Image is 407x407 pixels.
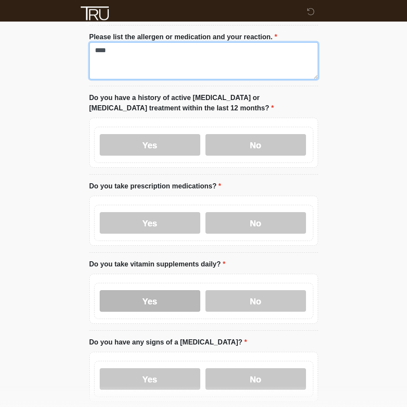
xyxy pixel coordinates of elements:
[89,32,278,42] label: Please list the allergen or medication and your reaction.
[205,290,306,312] label: No
[100,212,200,234] label: Yes
[89,259,226,269] label: Do you take vitamin supplements daily?
[100,134,200,156] label: Yes
[100,290,200,312] label: Yes
[205,368,306,390] label: No
[89,181,221,191] label: Do you take prescription medications?
[100,368,200,390] label: Yes
[89,337,247,348] label: Do you have any signs of a [MEDICAL_DATA]?
[205,134,306,156] label: No
[205,212,306,234] label: No
[89,93,318,113] label: Do you have a history of active [MEDICAL_DATA] or [MEDICAL_DATA] treatment within the last 12 mon...
[81,6,109,26] img: Tru Med Spa Logo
